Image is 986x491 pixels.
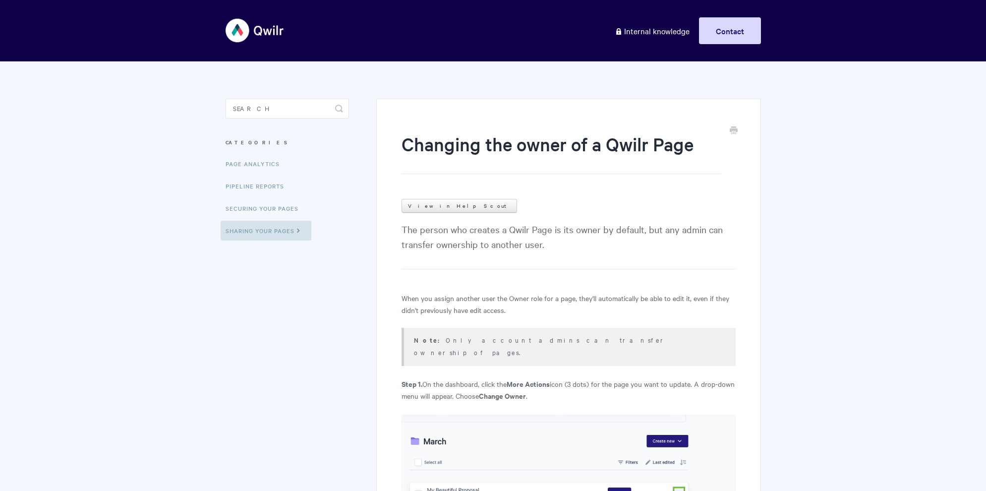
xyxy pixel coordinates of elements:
[226,154,287,174] a: Page Analytics
[402,378,422,389] strong: Step 1.
[479,390,526,401] strong: Change Owner
[402,222,735,269] p: The person who creates a Qwilr Page is its owner by default, but any admin can transfer ownership...
[730,125,738,136] a: Print this Article
[507,378,550,389] strong: More Actions
[226,99,349,119] input: Search
[414,335,446,345] strong: Note:
[221,221,311,241] a: Sharing Your Pages
[414,334,723,358] p: Only account admins can transfer ownership of pages.
[402,292,735,316] p: When you assign another user the Owner role for a page, they'll automatically be able to edit it,...
[226,176,291,196] a: Pipeline reports
[226,133,349,151] h3: Categories
[699,17,761,44] a: Contact
[226,12,285,49] img: Qwilr Help Center
[402,199,517,213] a: View in Help Scout
[226,198,306,218] a: Securing Your Pages
[402,131,720,174] h1: Changing the owner of a Qwilr Page
[402,378,735,402] p: On the dashboard, click the icon (3 dots) for the page you want to update. A drop-down menu will ...
[607,17,697,44] a: Internal knowledge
